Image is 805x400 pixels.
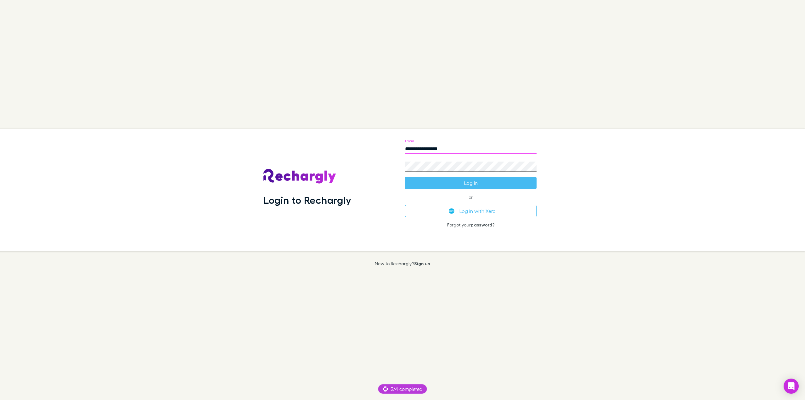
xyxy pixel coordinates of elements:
[405,222,537,227] p: Forgot your ?
[263,169,336,184] img: Rechargly's Logo
[405,177,537,189] button: Log in
[414,261,430,266] a: Sign up
[471,222,492,227] a: password
[405,205,537,217] button: Log in with Xero
[449,208,454,214] img: Xero's logo
[263,194,351,206] h1: Login to Rechargly
[784,379,799,394] div: Open Intercom Messenger
[405,139,414,143] label: Email
[375,261,431,266] p: New to Rechargly?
